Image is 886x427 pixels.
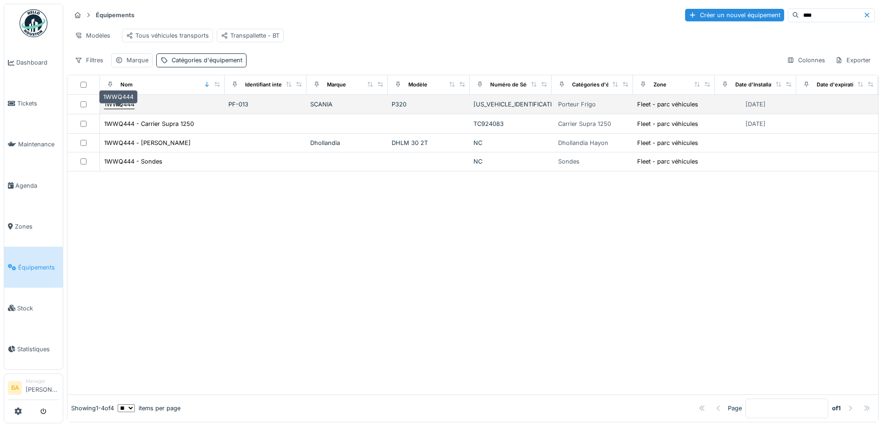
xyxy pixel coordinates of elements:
[71,29,114,42] div: Modèles
[735,81,781,89] div: Date d'Installation
[15,222,59,231] span: Zones
[126,31,209,40] div: Tous véhicules transports
[4,328,63,369] a: Statistiques
[18,140,59,149] span: Maintenance
[558,138,608,147] div: Dhollandia Hayon
[26,378,59,398] li: [PERSON_NAME]
[558,157,580,166] div: Sondes
[118,404,180,413] div: items per page
[392,100,466,109] div: P320
[127,56,148,65] div: Marque
[17,304,59,313] span: Stock
[71,404,114,413] div: Showing 1 - 4 of 4
[558,100,596,109] div: Porteur Frigo
[473,138,548,147] div: NC
[8,381,22,395] li: BA
[4,165,63,206] a: Agenda
[172,56,242,65] div: Catégories d'équipement
[4,42,63,83] a: Dashboard
[104,157,162,166] div: 1WWQ444 - Sondes
[392,138,466,147] div: DHLM 30 2T
[327,81,346,89] div: Marque
[104,100,134,109] div: 1WWQ444
[685,9,784,21] div: Créer un nouvel équipement
[637,157,698,166] div: Fleet - parc véhicules
[832,404,841,413] strong: of 1
[120,81,133,89] div: Nom
[16,58,59,67] span: Dashboard
[310,100,385,109] div: SCANIA
[637,119,698,128] div: Fleet - parc véhicules
[92,11,138,20] strong: Équipements
[831,53,875,67] div: Exporter
[15,181,59,190] span: Agenda
[104,138,191,147] div: 1WWQ444 - [PERSON_NAME]
[18,263,59,272] span: Équipements
[8,378,59,400] a: BA Manager[PERSON_NAME]
[26,378,59,385] div: Manager
[490,81,533,89] div: Numéro de Série
[817,81,860,89] div: Date d'expiration
[783,53,829,67] div: Colonnes
[228,100,303,109] div: PF-013
[473,100,548,109] div: [US_VEHICLE_IDENTIFICATION_NUMBER]
[4,83,63,124] a: Tickets
[4,247,63,288] a: Équipements
[4,206,63,247] a: Zones
[473,157,548,166] div: NC
[746,119,766,128] div: [DATE]
[653,81,666,89] div: Zone
[20,9,47,37] img: Badge_color-CXgf-gQk.svg
[4,124,63,165] a: Maintenance
[245,81,290,89] div: Identifiant interne
[310,138,385,147] div: Dhollandia
[728,404,742,413] div: Page
[221,31,280,40] div: Transpallette - BT
[558,119,611,128] div: Carrier Supra 1250
[17,99,59,108] span: Tickets
[104,119,194,128] div: 1WWQ444 - Carrier Supra 1250
[17,345,59,354] span: Statistiques
[4,288,63,328] a: Stock
[473,119,548,128] div: TC924083
[408,81,427,89] div: Modèle
[71,53,107,67] div: Filtres
[637,100,698,109] div: Fleet - parc véhicules
[637,138,698,147] div: Fleet - parc véhicules
[746,100,766,109] div: [DATE]
[572,81,637,89] div: Catégories d'équipement
[99,90,138,104] div: 1WWQ444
